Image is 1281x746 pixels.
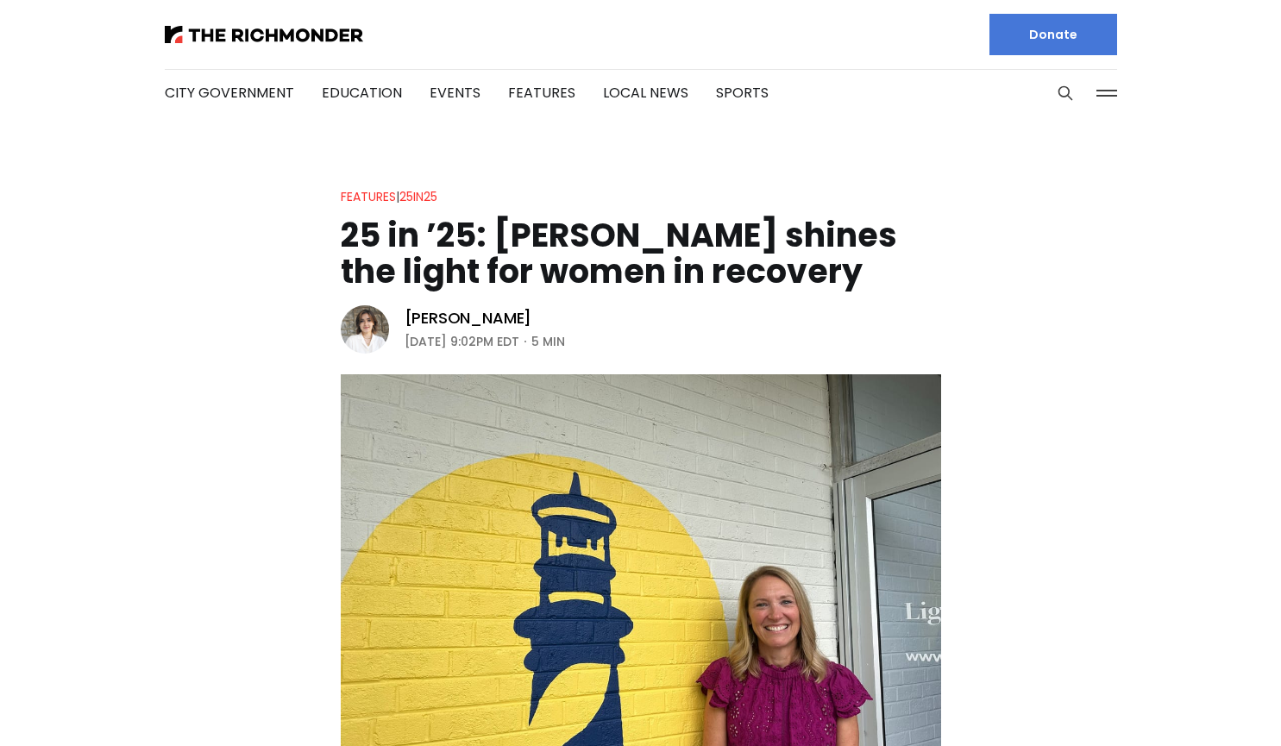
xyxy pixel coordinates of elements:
a: Sports [716,83,769,103]
a: Events [430,83,480,103]
a: Features [508,83,575,103]
time: [DATE] 9:02PM EDT [405,331,519,352]
iframe: portal-trigger [1135,661,1281,746]
a: Features [341,188,396,205]
a: City Government [165,83,294,103]
a: [PERSON_NAME] [405,308,532,329]
a: Donate [989,14,1117,55]
button: Search this site [1052,80,1078,106]
a: Education [322,83,402,103]
a: 25in25 [399,188,437,205]
img: Eleanor Shaw [341,305,389,354]
h1: 25 in ’25: [PERSON_NAME] shines the light for women in recovery [341,217,941,290]
img: The Richmonder [165,26,363,43]
a: Local News [603,83,688,103]
span: 5 min [531,331,565,352]
div: | [341,186,437,207]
